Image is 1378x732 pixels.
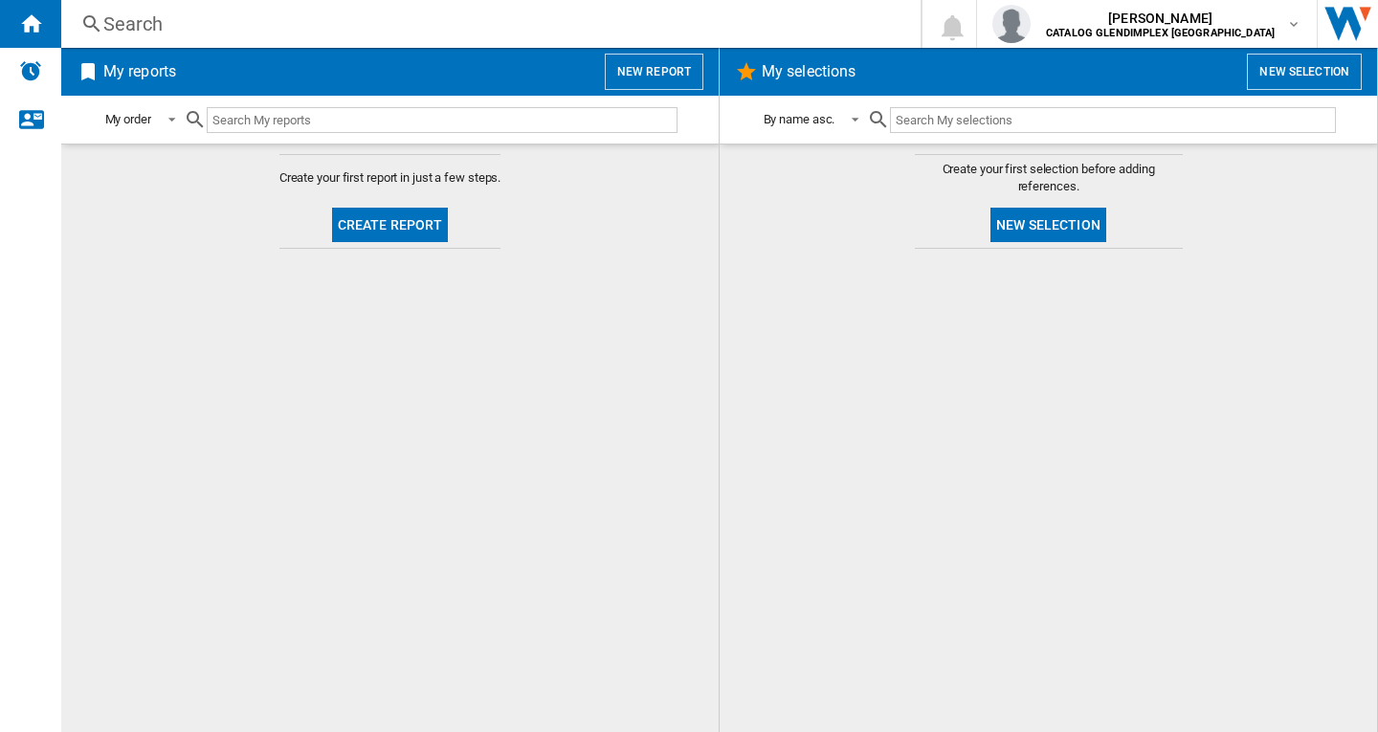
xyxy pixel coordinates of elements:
[207,107,678,133] input: Search My reports
[279,169,501,187] span: Create your first report in just a few steps.
[605,54,703,90] button: New report
[1046,9,1275,28] span: [PERSON_NAME]
[992,5,1031,43] img: profile.jpg
[332,208,449,242] button: Create report
[100,54,180,90] h2: My reports
[764,112,835,126] div: By name asc.
[990,208,1106,242] button: New selection
[1247,54,1362,90] button: New selection
[1046,27,1275,39] b: CATALOG GLENDIMPLEX [GEOGRAPHIC_DATA]
[915,161,1183,195] span: Create your first selection before adding references.
[105,112,151,126] div: My order
[19,59,42,82] img: alerts-logo.svg
[890,107,1335,133] input: Search My selections
[758,54,859,90] h2: My selections
[103,11,871,37] div: Search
